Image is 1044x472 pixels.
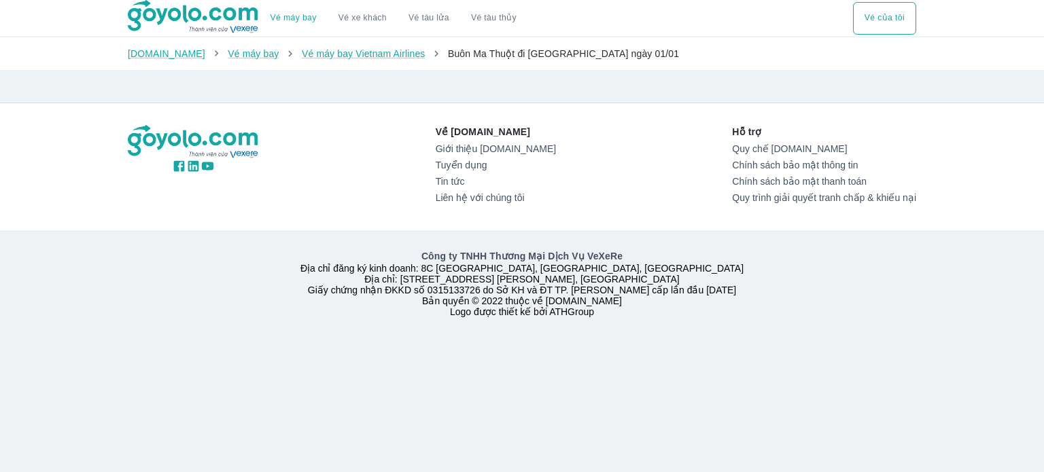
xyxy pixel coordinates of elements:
[436,160,556,170] a: Tuyển dụng
[448,48,679,59] span: Buôn Ma Thuột đi [GEOGRAPHIC_DATA] ngày 01/01
[732,125,916,139] p: Hỗ trợ
[128,47,916,60] nav: breadcrumb
[732,192,916,203] a: Quy trình giải quyết tranh chấp & khiếu nại
[130,249,913,263] p: Công ty TNHH Thương Mại Dịch Vụ VeXeRe
[732,143,916,154] a: Quy chế [DOMAIN_NAME]
[436,143,556,154] a: Giới thiệu [DOMAIN_NAME]
[732,160,916,170] a: Chính sách bảo mật thông tin
[271,13,317,23] a: Vé máy bay
[338,13,387,23] a: Vé xe khách
[436,176,556,187] a: Tin tức
[302,48,425,59] a: Vé máy bay Vietnam Airlines
[128,48,205,59] a: [DOMAIN_NAME]
[460,2,527,35] button: Vé tàu thủy
[398,2,460,35] a: Vé tàu lửa
[120,249,924,317] div: Địa chỉ đăng ký kinh doanh: 8C [GEOGRAPHIC_DATA], [GEOGRAPHIC_DATA], [GEOGRAPHIC_DATA] Địa chỉ: [...
[853,2,916,35] button: Vé của tôi
[436,192,556,203] a: Liên hệ với chúng tôi
[128,125,260,159] img: logo
[436,125,556,139] p: Về [DOMAIN_NAME]
[228,48,279,59] a: Vé máy bay
[853,2,916,35] div: choose transportation mode
[260,2,527,35] div: choose transportation mode
[732,176,916,187] a: Chính sách bảo mật thanh toán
